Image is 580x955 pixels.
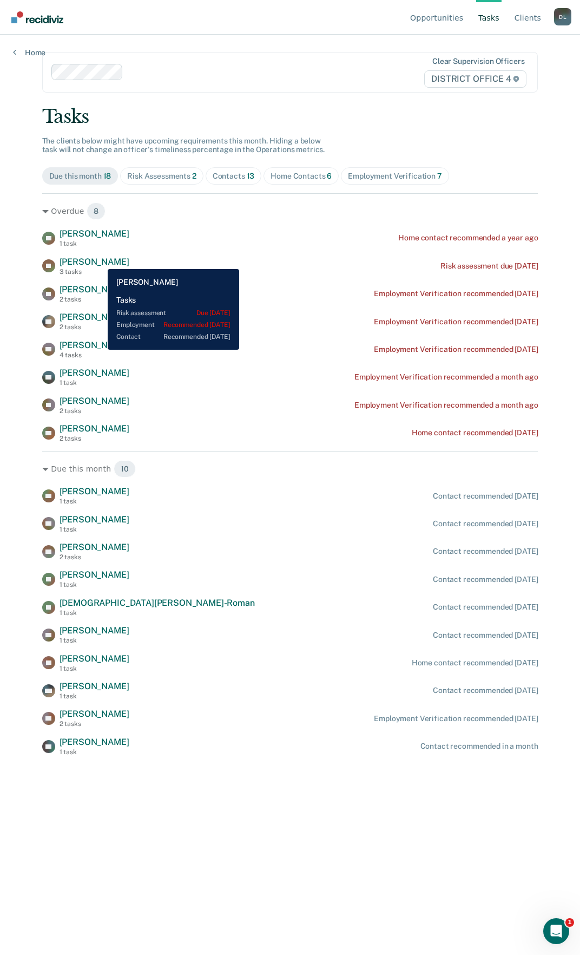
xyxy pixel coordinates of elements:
[60,498,129,505] div: 1 task
[87,202,106,220] span: 8
[565,918,574,927] span: 1
[247,172,255,180] span: 13
[42,136,325,154] span: The clients below might have upcoming requirements this month. Hiding a below task will not chang...
[127,172,196,181] div: Risk Assessments
[192,172,196,180] span: 2
[348,172,442,181] div: Employment Verification
[60,637,129,644] div: 1 task
[354,401,538,410] div: Employment Verification recommended a month ago
[213,172,255,181] div: Contacts
[60,598,255,608] span: [DEMOGRAPHIC_DATA][PERSON_NAME]-Roman
[420,742,538,751] div: Contact recommended in a month
[60,748,129,756] div: 1 task
[433,631,538,640] div: Contact recommended [DATE]
[60,692,129,700] div: 1 task
[327,172,332,180] span: 6
[412,658,538,668] div: Home contact recommended [DATE]
[432,57,524,66] div: Clear supervision officers
[60,681,129,691] span: [PERSON_NAME]
[398,233,538,243] div: Home contact recommended a year ago
[103,172,111,180] span: 18
[60,486,129,496] span: [PERSON_NAME]
[60,423,129,434] span: [PERSON_NAME]
[60,340,129,350] span: [PERSON_NAME]
[60,257,129,267] span: [PERSON_NAME]
[60,396,129,406] span: [PERSON_NAME]
[60,581,129,588] div: 1 task
[60,323,129,331] div: 2 tasks
[354,372,538,382] div: Employment Verification recommended a month ago
[60,609,255,617] div: 1 task
[437,172,442,180] span: 7
[60,407,129,415] div: 2 tasks
[424,70,526,88] span: DISTRICT OFFICE 4
[60,435,129,442] div: 2 tasks
[42,460,538,477] div: Due this month 10
[60,368,129,378] span: [PERSON_NAME]
[60,570,129,580] span: [PERSON_NAME]
[60,312,129,322] span: [PERSON_NAME]
[554,8,571,25] button: Profile dropdown button
[60,514,129,525] span: [PERSON_NAME]
[440,261,538,271] div: Risk assessment due [DATE]
[60,625,129,636] span: [PERSON_NAME]
[60,379,129,387] div: 1 task
[412,428,538,437] div: Home contact recommended [DATE]
[60,351,129,359] div: 4 tasks
[60,653,129,664] span: [PERSON_NAME]
[60,228,129,239] span: [PERSON_NAME]
[13,48,45,57] a: Home
[374,317,538,326] div: Employment Verification recommended [DATE]
[374,345,538,354] div: Employment Verification recommended [DATE]
[271,172,332,181] div: Home Contacts
[60,240,129,247] div: 1 task
[433,547,538,556] div: Contact recommended [DATE]
[433,575,538,584] div: Contact recommended [DATE]
[60,665,129,672] div: 1 task
[433,603,538,612] div: Contact recommended [DATE]
[374,714,538,723] div: Employment Verification recommended [DATE]
[374,289,538,298] div: Employment Verification recommended [DATE]
[60,553,129,561] div: 2 tasks
[60,284,129,295] span: [PERSON_NAME]
[433,519,538,528] div: Contact recommended [DATE]
[60,542,129,552] span: [PERSON_NAME]
[543,918,569,944] iframe: Intercom live chat
[60,296,129,303] div: 2 tasks
[42,106,538,128] div: Tasks
[60,526,129,533] div: 1 task
[42,202,538,220] div: Overdue 8
[60,720,129,728] div: 2 tasks
[554,8,571,25] div: D L
[433,686,538,695] div: Contact recommended [DATE]
[114,460,136,477] span: 10
[11,11,63,23] img: Recidiviz
[49,172,111,181] div: Due this month
[433,492,538,501] div: Contact recommended [DATE]
[60,737,129,747] span: [PERSON_NAME]
[60,709,129,719] span: [PERSON_NAME]
[60,268,129,276] div: 3 tasks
